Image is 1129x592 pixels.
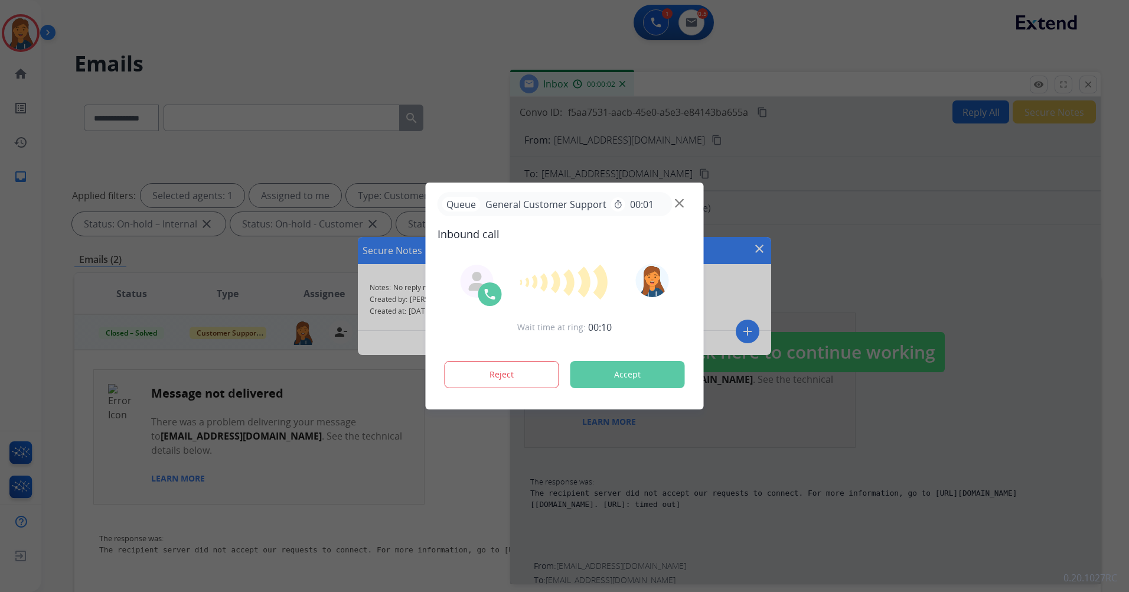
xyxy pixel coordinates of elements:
[570,361,685,388] button: Accept
[517,321,586,333] span: Wait time at ring:
[1063,571,1117,585] p: 0.20.1027RC
[614,200,623,209] mat-icon: timer
[481,197,611,212] span: General Customer Support
[445,361,559,388] button: Reject
[675,199,684,208] img: close-button
[588,320,612,334] span: 00:10
[483,287,497,301] img: call-icon
[635,264,668,297] img: avatar
[468,272,487,291] img: agent-avatar
[438,226,692,242] span: Inbound call
[442,197,481,212] p: Queue
[630,197,654,212] span: 00:01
